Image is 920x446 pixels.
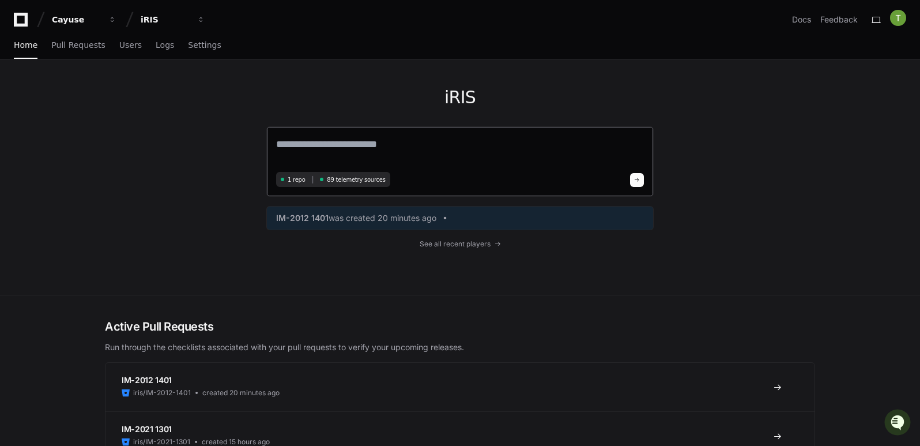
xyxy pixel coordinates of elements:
[327,175,385,184] span: 89 telemetry sources
[105,318,815,335] h2: Active Pull Requests
[188,42,221,48] span: Settings
[105,363,815,411] a: IM-2012 1401iris/IM-2012-1401created 20 minutes ago
[12,126,77,135] div: Past conversations
[52,86,189,98] div: Start new chat
[156,42,174,48] span: Logs
[52,14,101,25] div: Cayuse
[23,155,32,164] img: 1756235613930-3d25f9e4-fa56-45dd-b3ad-e072dfbd1548
[51,42,105,48] span: Pull Requests
[12,46,210,65] div: Welcome
[12,86,32,107] img: 1756235613930-3d25f9e4-fa56-45dd-b3ad-e072dfbd1548
[119,32,142,59] a: Users
[196,89,210,103] button: Start new chat
[14,42,37,48] span: Home
[288,175,306,184] span: 1 repo
[14,32,37,59] a: Home
[136,9,210,30] button: iRIS
[156,32,174,59] a: Logs
[12,12,35,35] img: PlayerZero
[890,10,906,26] img: ACg8ocL5-NG-c-oqfxcQk3HMb8vOpXBy6RvsyWwzFUILJoWlmPxnAQ=s96-c
[52,98,180,107] div: We're offline, but we'll be back soon!
[141,14,190,25] div: iRIS
[883,408,914,439] iframe: Open customer support
[122,424,172,434] span: IM-2021 1301
[12,144,30,162] img: Animesh Koratana
[792,14,811,25] a: Docs
[276,212,329,224] span: IM-2012 1401
[266,87,654,108] h1: iRIS
[51,32,105,59] a: Pull Requests
[133,388,191,398] span: iris/IM-2012-1401
[102,155,126,164] span: [DATE]
[47,9,121,30] button: Cayuse
[188,32,221,59] a: Settings
[119,42,142,48] span: Users
[81,180,139,189] a: Powered byPylon
[820,14,858,25] button: Feedback
[96,155,100,164] span: •
[105,342,815,353] p: Run through the checklists associated with your pull requests to verify your upcoming releases.
[24,86,45,107] img: 7525507653686_35a1cc9e00a5807c6d71_72.png
[115,181,139,189] span: Pylon
[202,388,280,398] span: created 20 minutes ago
[276,212,644,224] a: IM-2012 1401was created 20 minutes ago
[329,212,436,224] span: was created 20 minutes ago
[266,239,654,249] a: See all recent players
[179,123,210,137] button: See all
[420,239,491,249] span: See all recent players
[36,155,93,164] span: [PERSON_NAME]
[122,375,172,385] span: IM-2012 1401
